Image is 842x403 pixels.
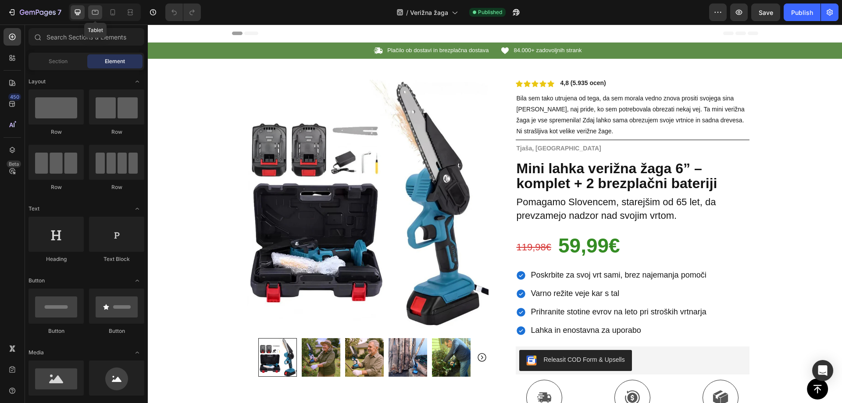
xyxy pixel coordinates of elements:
[29,349,44,357] span: Media
[784,4,821,21] button: Publish
[369,136,570,167] strong: Mini lahka verižna žaga 6” – komplet + 2 brezplačni bateriji
[369,217,404,228] s: 119,98€
[478,8,502,16] span: Published
[383,246,559,255] span: Poskrbite za svoj vrt sami, brez najemanja pomoči
[369,120,453,127] strong: Tjaša, [GEOGRAPHIC_DATA]
[29,255,84,263] div: Heading
[49,57,68,65] span: Section
[89,255,144,263] div: Text Block
[29,128,84,136] div: Row
[130,202,144,216] span: Toggle open
[29,205,39,213] span: Text
[4,4,65,21] button: 7
[29,183,84,191] div: Row
[57,7,61,18] p: 7
[413,55,458,62] strong: 4,8 (5.935 ocen)
[329,328,339,338] button: Carousel Next Arrow
[130,274,144,288] span: Toggle open
[396,331,477,340] div: Releasit COD Form & Upsells
[812,360,833,381] div: Open Intercom Messenger
[383,283,559,292] span: Prihranite stotine evrov na leto pri stroških vrtnarja
[369,70,597,111] span: Bila sem tako utrujena od tega, da sem morala vedno znova prositi svojega sina [PERSON_NAME], naj...
[130,75,144,89] span: Toggle open
[165,4,201,21] div: Undo/Redo
[29,277,45,285] span: Button
[29,327,84,335] div: Button
[791,8,813,17] div: Publish
[406,8,408,17] span: /
[371,325,484,346] button: Releasit COD Form & Upsells
[29,78,46,86] span: Layout
[759,9,773,16] span: Save
[383,264,472,273] span: Varno režite veje kar s tal
[383,301,493,310] span: Lahka in enostavna za uporabo
[148,25,842,403] iframe: Design area
[410,8,448,17] span: Verižna žaga
[7,160,21,168] div: Beta
[89,183,144,191] div: Row
[378,331,389,341] img: CKKYs5695_ICEAE=.webp
[105,57,125,65] span: Element
[410,210,472,232] strong: 59,99€
[369,172,568,196] span: Pomagamo Slovencem, starejšim od 65 let, da prevzamejo nadzor nad svojim vrtom.
[130,346,144,360] span: Toggle open
[751,4,780,21] button: Save
[89,327,144,335] div: Button
[29,28,144,46] input: Search Sections & Elements
[89,128,144,136] div: Row
[8,93,21,100] div: 450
